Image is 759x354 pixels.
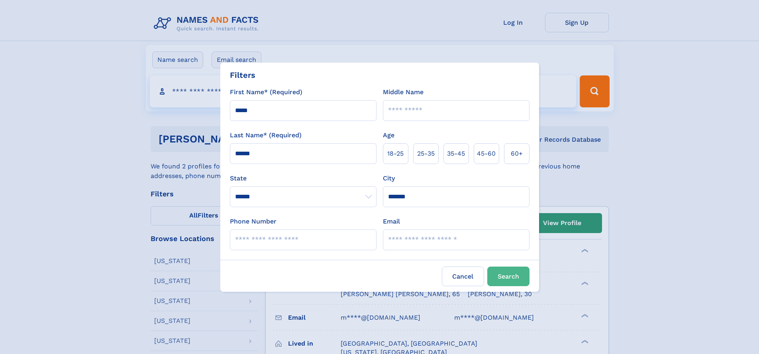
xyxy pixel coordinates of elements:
span: 35‑45 [447,149,465,158]
label: First Name* (Required) [230,87,302,97]
span: 45‑60 [477,149,496,158]
span: 18‑25 [387,149,404,158]
label: City [383,174,395,183]
label: State [230,174,377,183]
label: Cancel [442,267,484,286]
button: Search [487,267,530,286]
label: Email [383,217,400,226]
span: 25‑35 [417,149,435,158]
label: Phone Number [230,217,277,226]
label: Age [383,131,394,140]
div: Filters [230,69,255,81]
span: 60+ [511,149,523,158]
label: Last Name* (Required) [230,131,302,140]
label: Middle Name [383,87,424,97]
